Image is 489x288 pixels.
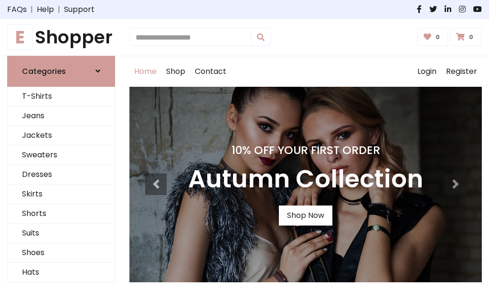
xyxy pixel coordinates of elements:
[190,56,231,87] a: Contact
[8,165,115,185] a: Dresses
[37,4,54,15] a: Help
[8,87,115,106] a: T-Shirts
[7,56,115,87] a: Categories
[413,56,441,87] a: Login
[64,4,95,15] a: Support
[8,243,115,263] a: Shoes
[467,33,476,41] span: 0
[441,56,482,87] a: Register
[8,185,115,204] a: Skirts
[188,144,423,157] h4: 10% Off Your First Order
[8,204,115,224] a: Shorts
[279,206,332,226] a: Shop Now
[7,24,33,50] span: E
[7,27,115,48] a: EShopper
[22,67,66,76] h6: Categories
[188,165,423,194] h3: Autumn Collection
[27,4,37,15] span: |
[7,27,115,48] h1: Shopper
[8,224,115,243] a: Suits
[161,56,190,87] a: Shop
[8,126,115,145] a: Jackets
[433,33,442,41] span: 0
[417,28,448,46] a: 0
[7,4,27,15] a: FAQs
[8,263,115,282] a: Hats
[450,28,482,46] a: 0
[8,145,115,165] a: Sweaters
[129,56,161,87] a: Home
[8,106,115,126] a: Jeans
[54,4,64,15] span: |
